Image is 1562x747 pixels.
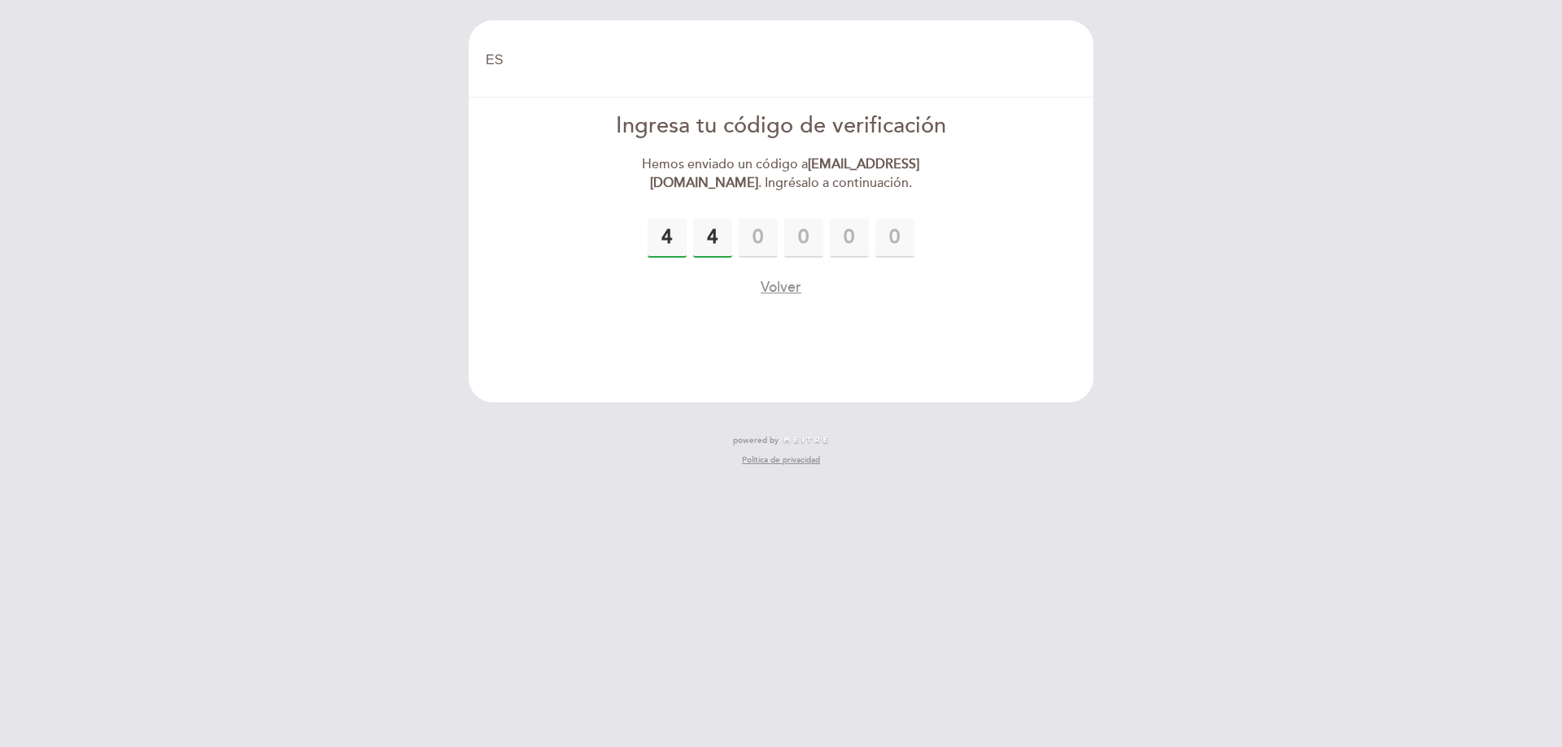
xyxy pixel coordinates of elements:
[742,454,820,466] a: Política de privacidad
[761,277,801,297] button: Volver
[648,219,687,258] input: 0
[783,436,829,445] img: MEITRE
[595,111,968,142] div: Ingresa tu código de verificación
[739,219,778,258] input: 0
[650,156,920,191] strong: [EMAIL_ADDRESS][DOMAIN_NAME]
[830,219,869,258] input: 0
[733,435,829,446] a: powered by
[595,155,968,193] div: Hemos enviado un código a . Ingrésalo a continuación.
[784,219,823,258] input: 0
[733,435,779,446] span: powered by
[693,219,732,258] input: 0
[875,219,914,258] input: 0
